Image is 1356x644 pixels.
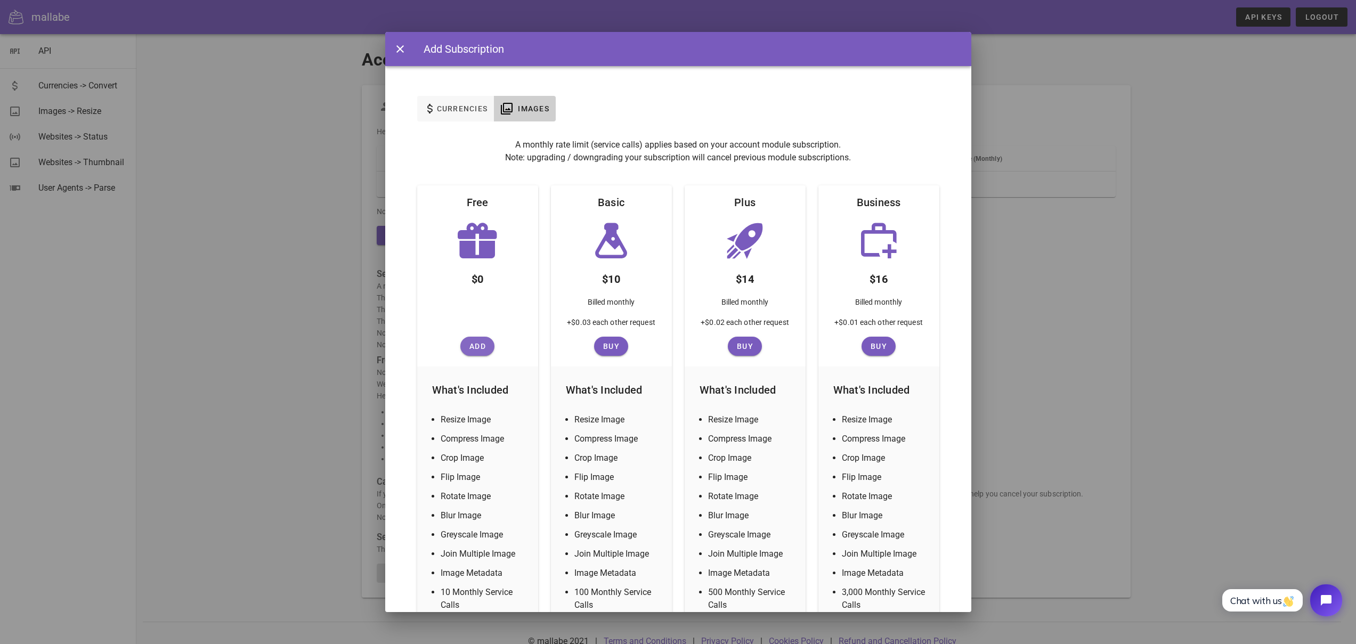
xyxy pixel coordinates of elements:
div: What's Included [825,373,933,407]
button: Images [494,96,556,121]
li: Rotate Image [574,490,661,503]
li: Crop Image [441,452,527,464]
button: Add [460,337,494,356]
li: Rotate Image [441,490,527,503]
button: Buy [862,337,896,356]
div: Billed monthly [713,292,777,316]
div: +$0.01 each other request [826,316,931,337]
div: $10 [594,262,629,292]
div: Billed monthly [579,292,643,316]
li: 3,000 Monthly Service Calls [842,586,929,612]
li: 10 Monthly Service Calls [441,586,527,612]
li: Crop Image [574,452,661,464]
div: Basic [589,185,633,219]
span: Buy [732,342,758,350]
li: Join Multiple Image [842,548,929,560]
li: Greyscale Image [574,528,661,541]
li: Blur Image [441,509,527,522]
div: What's Included [691,373,799,407]
li: Blur Image [842,509,929,522]
li: Compress Image [708,433,795,445]
li: Join Multiple Image [574,548,661,560]
li: 500 Monthly Service Calls [708,586,795,612]
li: Join Multiple Image [708,548,795,560]
li: Image Metadata [574,567,661,580]
div: $0 [463,262,492,292]
p: A monthly rate limit (service calls) applies based on your account module subscription. Note: upg... [417,138,939,164]
li: Flip Image [441,471,527,484]
li: Compress Image [441,433,527,445]
li: Flip Image [708,471,795,484]
li: 100 Monthly Service Calls [574,586,661,612]
li: Resize Image [441,413,527,426]
li: Blur Image [574,509,661,522]
li: Flip Image [574,471,661,484]
li: Flip Image [842,471,929,484]
li: Image Metadata [708,567,795,580]
li: Greyscale Image [708,528,795,541]
li: Compress Image [842,433,929,445]
button: Buy [728,337,762,356]
li: Greyscale Image [842,528,929,541]
li: Image Metadata [441,567,527,580]
div: Free [458,185,497,219]
li: Greyscale Image [441,528,527,541]
span: Currencies [436,104,488,113]
div: $16 [861,262,896,292]
div: Business [848,185,910,219]
li: Resize Image [708,413,795,426]
div: +$0.02 each other request [692,316,798,337]
div: What's Included [424,373,532,407]
li: Crop Image [708,452,795,464]
li: Crop Image [842,452,929,464]
li: Blur Image [708,509,795,522]
li: Resize Image [842,413,929,426]
li: Join Multiple Image [441,548,527,560]
li: Rotate Image [708,490,795,503]
div: Billed monthly [847,292,911,316]
li: Compress Image [574,433,661,445]
div: +$0.03 each other request [558,316,664,337]
li: Resize Image [574,413,661,426]
div: $14 [727,262,762,292]
span: Buy [866,342,891,350]
button: Buy [594,337,628,356]
li: Image Metadata [842,567,929,580]
span: Add [465,342,490,350]
span: Buy [598,342,624,350]
iframe: Tidio Chat [1211,575,1351,625]
div: Plus [726,185,764,219]
span: Images [517,104,549,113]
button: Currencies [417,96,494,121]
div: What's Included [557,373,665,407]
div: Add Subscription [413,41,504,57]
li: Rotate Image [842,490,929,503]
